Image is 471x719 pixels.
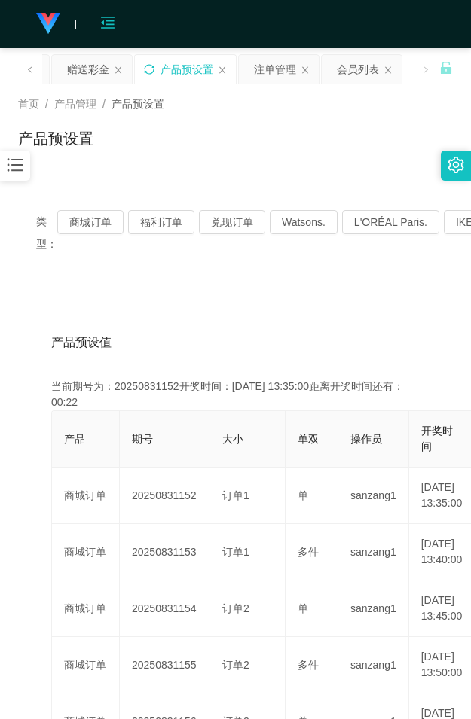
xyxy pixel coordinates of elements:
[298,659,319,671] span: 多件
[120,524,210,580] td: 20250831153
[18,98,39,110] span: 首页
[114,66,123,75] i: 图标: close
[338,468,409,524] td: sanzang1
[199,210,265,234] button: 兑现订单
[5,155,25,175] i: 图标: bars
[57,210,124,234] button: 商城订单
[301,66,310,75] i: 图标: close
[439,61,453,75] i: 图标: unlock
[337,55,379,84] div: 会员列表
[298,489,308,501] span: 单
[132,433,153,445] span: 期号
[67,55,109,84] div: 赠送彩金
[102,98,106,110] span: /
[254,55,296,84] div: 注单管理
[222,489,249,501] span: 订单1
[18,127,93,150] h1: 产品预设置
[298,602,308,614] span: 单
[448,157,464,173] i: 图标: setting
[128,210,194,234] button: 福利订单
[54,98,96,110] span: 产品管理
[45,98,48,110] span: /
[82,1,133,49] i: 图标: menu-fold
[120,637,210,693] td: 20250831155
[161,55,213,84] div: 产品预设置
[144,64,154,75] i: 图标: sync
[384,66,393,75] i: 图标: close
[52,580,120,637] td: 商城订单
[64,433,85,445] span: 产品
[350,433,382,445] span: 操作员
[112,98,164,110] span: 产品预设置
[222,433,243,445] span: 大小
[222,602,249,614] span: 订单2
[298,546,319,558] span: 多件
[338,524,409,580] td: sanzang1
[421,425,453,452] span: 开奖时间
[422,66,430,73] i: 图标: right
[36,210,57,255] span: 类型：
[52,468,120,524] td: 商城订单
[222,546,249,558] span: 订单1
[26,66,34,73] i: 图标: left
[36,13,60,34] img: logo.9652507e.png
[218,66,227,75] i: 图标: close
[52,637,120,693] td: 商城订单
[338,580,409,637] td: sanzang1
[298,433,319,445] span: 单双
[120,580,210,637] td: 20250831154
[270,210,338,234] button: Watsons.
[338,637,409,693] td: sanzang1
[120,468,210,524] td: 20250831152
[51,379,420,410] div: 当前期号为：20250831152开奖时间：[DATE] 13:35:00距离开奖时间还有：00:22
[222,659,249,671] span: 订单2
[342,210,439,234] button: L'ORÉAL Paris.
[51,334,112,352] span: 产品预设值
[52,524,120,580] td: 商城订单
